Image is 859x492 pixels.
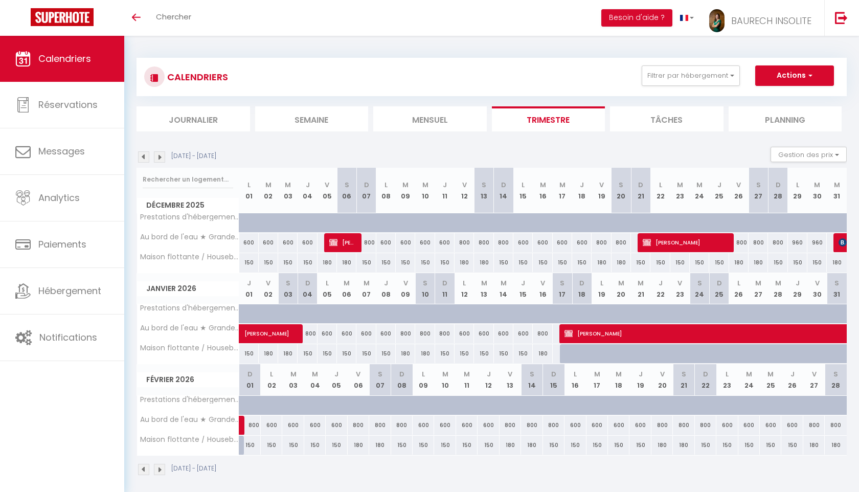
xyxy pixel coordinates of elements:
[494,273,513,304] th: 14
[384,278,388,288] abbr: J
[768,233,787,252] div: 800
[278,233,298,252] div: 600
[265,180,272,190] abbr: M
[376,233,396,252] div: 600
[463,278,466,288] abbr: L
[551,369,556,379] abbr: D
[415,273,435,304] th: 10
[726,369,729,379] abbr: L
[533,253,552,272] div: 150
[619,180,623,190] abbr: S
[286,278,290,288] abbr: S
[709,273,729,304] th: 25
[435,168,455,213] th: 11
[261,364,282,395] th: 02
[767,369,774,379] abbr: M
[376,344,396,363] div: 150
[812,369,817,379] abbr: V
[137,106,250,131] li: Journalier
[376,273,396,304] th: 08
[781,364,803,395] th: 26
[533,168,552,213] th: 16
[399,369,404,379] abbr: D
[670,253,690,272] div: 150
[312,369,318,379] abbr: M
[38,98,98,111] span: Réservations
[435,324,455,343] div: 800
[139,344,241,352] span: Maison flottante / Houseboat ★ Baurech Insolite
[474,324,493,343] div: 600
[513,344,533,363] div: 150
[318,253,337,272] div: 180
[612,253,631,272] div: 180
[788,273,807,304] th: 29
[642,65,740,86] button: Filtrer par hébergement
[650,168,670,213] th: 22
[533,324,552,343] div: 800
[422,369,425,379] abbr: L
[543,364,564,395] th: 15
[716,364,738,395] th: 23
[703,369,708,379] abbr: D
[659,278,663,288] abbr: J
[513,168,533,213] th: 15
[478,364,499,395] th: 12
[481,278,487,288] abbr: M
[521,364,542,395] th: 14
[650,253,670,272] div: 150
[608,364,629,395] th: 18
[396,253,415,272] div: 150
[746,369,752,379] abbr: M
[326,278,329,288] abbr: L
[239,364,261,395] th: 01
[364,180,369,190] abbr: D
[834,180,840,190] abbr: M
[455,253,474,272] div: 180
[592,253,611,272] div: 180
[137,198,239,213] span: Décembre 2025
[282,364,304,395] th: 03
[278,344,298,363] div: 180
[474,168,493,213] th: 13
[137,281,239,296] span: Janvier 2026
[508,369,512,379] abbr: V
[827,168,847,213] th: 31
[788,253,807,272] div: 150
[650,273,670,304] th: 22
[717,180,721,190] abbr: J
[247,278,251,288] abbr: J
[356,253,376,272] div: 150
[369,364,391,395] th: 07
[259,253,278,272] div: 150
[482,180,486,190] abbr: S
[729,168,749,213] th: 26
[776,180,781,190] abbr: D
[533,273,552,304] th: 16
[474,233,493,252] div: 800
[318,168,337,213] th: 05
[337,273,356,304] th: 06
[756,180,761,190] abbr: S
[540,180,546,190] abbr: M
[356,324,376,343] div: 600
[651,364,673,395] th: 20
[690,168,709,213] th: 24
[434,364,456,395] th: 10
[435,273,455,304] th: 11
[737,278,740,288] abbr: L
[337,344,356,363] div: 150
[533,344,552,363] div: 180
[373,106,487,131] li: Mensuel
[435,253,455,272] div: 150
[255,106,369,131] li: Semaine
[396,273,415,304] th: 09
[521,278,525,288] abbr: J
[385,180,388,190] abbr: L
[827,253,847,272] div: 180
[553,168,572,213] th: 17
[815,278,820,288] abbr: V
[329,233,355,252] span: [PERSON_NAME]
[443,180,447,190] abbr: J
[749,253,768,272] div: 180
[612,273,631,304] th: 20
